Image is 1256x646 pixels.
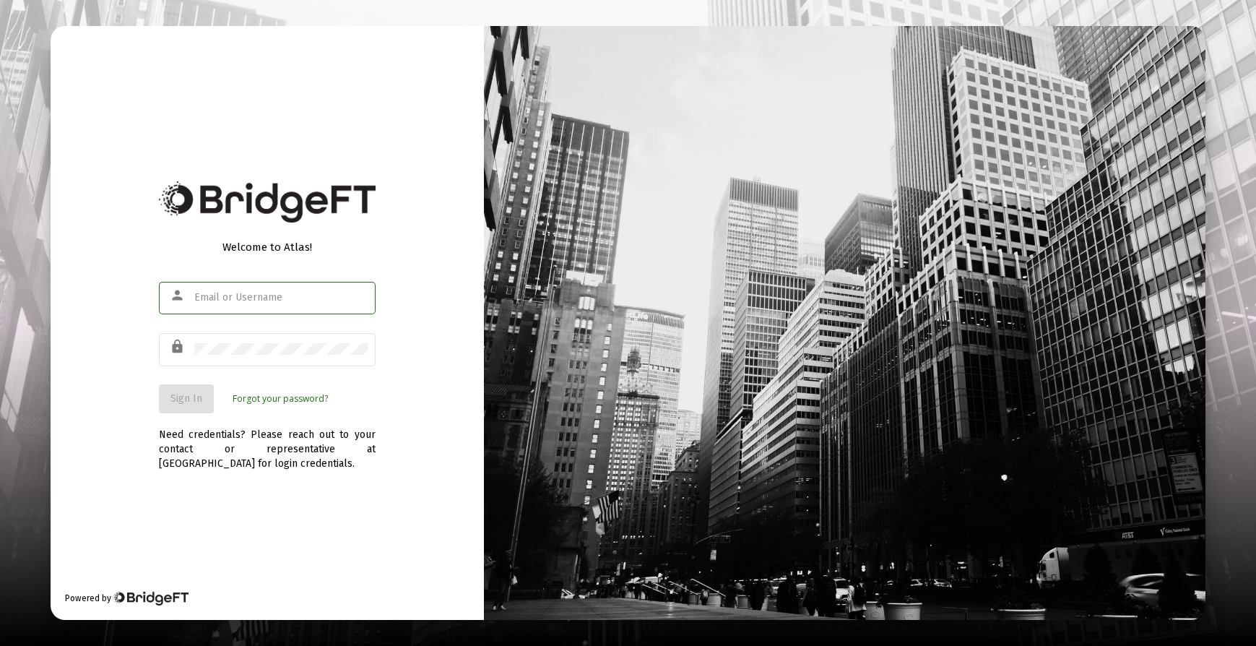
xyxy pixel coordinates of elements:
[194,292,368,303] input: Email or Username
[233,392,328,406] a: Forgot your password?
[159,181,376,223] img: Bridge Financial Technology Logo
[159,413,376,471] div: Need credentials? Please reach out to your contact or representative at [GEOGRAPHIC_DATA] for log...
[113,591,189,606] img: Bridge Financial Technology Logo
[170,287,187,304] mat-icon: person
[170,338,187,356] mat-icon: lock
[170,392,202,405] span: Sign In
[159,384,214,413] button: Sign In
[65,591,189,606] div: Powered by
[159,240,376,254] div: Welcome to Atlas!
